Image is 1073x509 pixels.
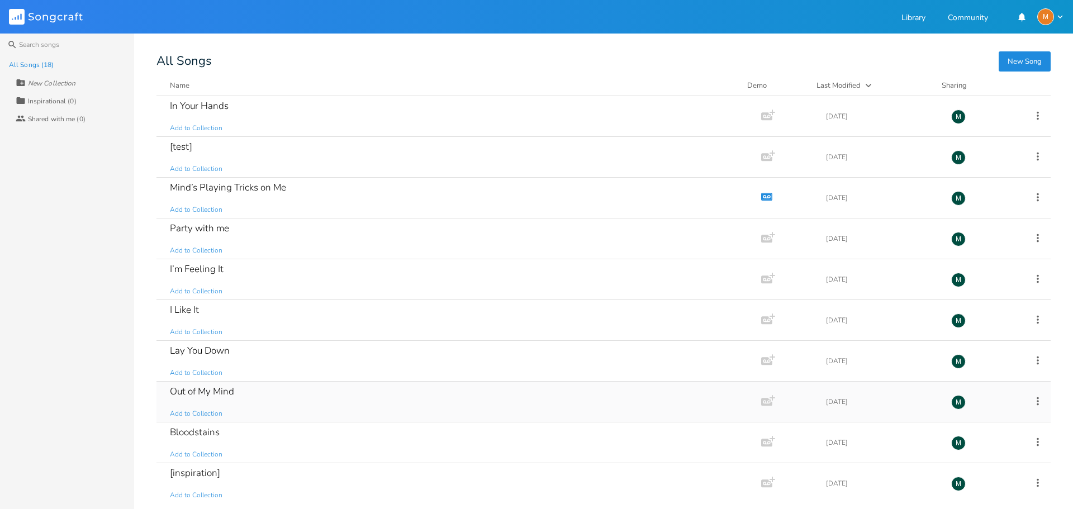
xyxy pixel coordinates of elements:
div: Lay You Down [170,346,230,355]
span: Add to Collection [170,491,222,500]
div: Bloodstains [170,427,220,437]
span: Add to Collection [170,327,222,337]
div: I’m Feeling It [170,264,224,274]
div: Mind’s Playing Tricks on Me [170,183,286,192]
button: New Song [999,51,1051,72]
span: Add to Collection [170,287,222,296]
div: [DATE] [826,480,938,487]
div: [DATE] [826,439,938,446]
div: Shared with me (0) [28,116,86,122]
span: Add to Collection [170,164,222,174]
a: Community [948,14,988,23]
div: moust [951,477,966,491]
div: Last Modified [816,80,861,91]
div: [DATE] [826,194,938,201]
div: Moust Camara [1037,8,1054,25]
span: Add to Collection [170,205,222,215]
div: New Collection [28,80,75,87]
div: Demo [747,80,803,91]
div: Sharing [942,80,1009,91]
span: Add to Collection [170,368,222,378]
div: I Like It [170,305,199,315]
div: moust [951,191,966,206]
span: Add to Collection [170,450,222,459]
div: moust [951,110,966,124]
div: [DATE] [826,398,938,405]
div: [DATE] [826,358,938,364]
div: moust [951,354,966,369]
span: Add to Collection [170,246,222,255]
div: [DATE] [826,113,938,120]
div: [DATE] [826,276,938,283]
button: M [1037,8,1064,25]
div: moust [951,395,966,410]
div: Party with me [170,223,229,233]
div: All Songs [156,56,1051,66]
span: Add to Collection [170,123,222,133]
div: moust [951,232,966,246]
div: [DATE] [826,235,938,242]
div: Name [170,80,189,91]
div: moust [951,436,966,450]
div: Out of My Mind [170,387,234,396]
div: moust [951,150,966,165]
div: Inspirational (0) [28,98,77,104]
div: [inspiration] [170,468,220,478]
div: [test] [170,142,192,151]
div: moust [951,273,966,287]
a: Library [901,14,925,23]
button: Last Modified [816,80,928,91]
span: Add to Collection [170,409,222,418]
button: Name [170,80,734,91]
div: moust [951,313,966,328]
div: [DATE] [826,317,938,324]
div: All Songs (18) [9,61,54,68]
div: [DATE] [826,154,938,160]
div: In Your Hands [170,101,229,111]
